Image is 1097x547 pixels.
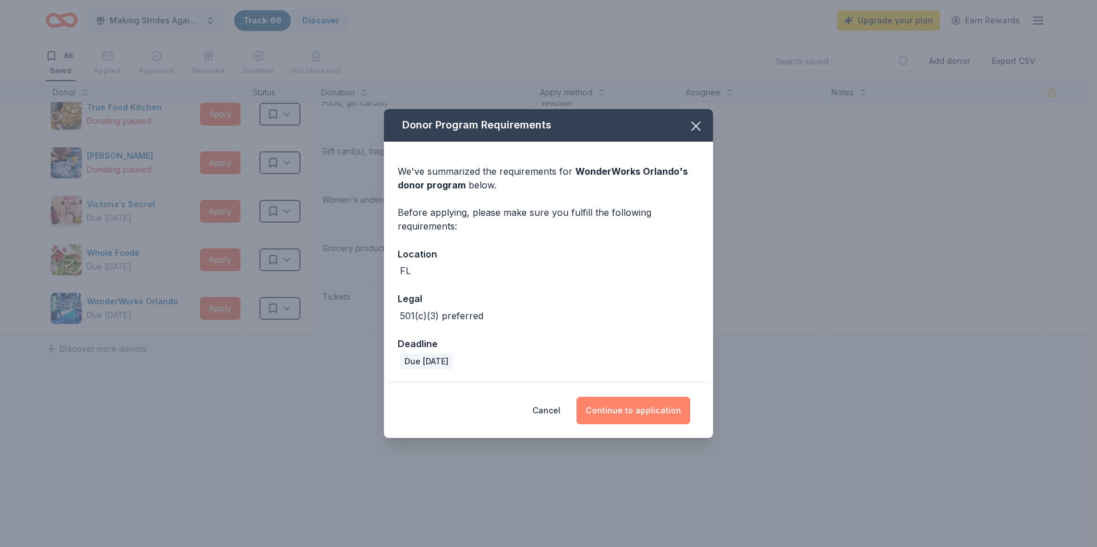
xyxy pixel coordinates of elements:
[398,164,699,192] div: We've summarized the requirements for below.
[398,336,699,351] div: Deadline
[400,264,411,277] div: FL
[576,397,690,424] button: Continue to application
[398,247,699,262] div: Location
[398,291,699,306] div: Legal
[400,309,483,323] div: 501(c)(3) preferred
[384,109,713,142] div: Donor Program Requirements
[533,397,560,424] button: Cancel
[400,353,453,369] div: Due [DATE]
[398,206,699,233] div: Before applying, please make sure you fulfill the following requirements:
